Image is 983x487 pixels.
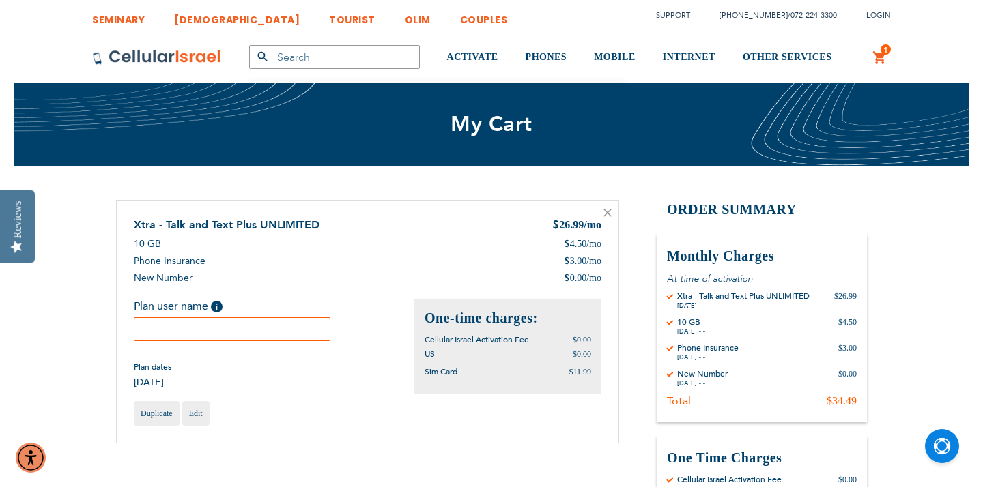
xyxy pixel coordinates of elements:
[594,52,636,62] span: MOBILE
[425,334,529,345] span: Cellular Israel Activation Fee
[425,366,457,377] span: Sim Card
[677,474,782,485] div: Cellular Israel Activation Fee
[677,379,728,387] div: [DATE] - -
[677,316,705,327] div: 10 GB
[573,335,591,344] span: $0.00
[526,32,567,83] a: PHONES
[564,254,570,268] span: $
[526,52,567,62] span: PHONES
[586,254,601,268] span: /mo
[134,361,171,372] span: Plan dates
[790,10,837,20] a: 072-224-3300
[827,394,857,408] div: $34.49
[92,49,222,65] img: Cellular Israel Logo
[720,10,788,20] a: [PHONE_NUMBER]
[838,316,857,336] div: $4.50
[569,367,591,377] span: $11.99
[677,368,728,379] div: New Number
[564,271,570,285] span: $
[211,301,223,312] span: Help
[667,247,857,265] h3: Monthly Charges
[667,272,857,285] p: At time of activation
[743,32,832,83] a: OTHER SERVICES
[134,299,208,314] span: Plan user name
[677,342,739,353] div: Phone Insurance
[586,271,601,285] span: /mo
[743,52,832,62] span: OTHER SERVICES
[573,349,591,359] span: $0.00
[564,254,601,268] div: 3.00
[425,349,435,359] span: US
[838,342,857,361] div: $3.00
[329,3,375,29] a: TOURIST
[425,309,591,327] h2: One-time charges:
[656,10,690,20] a: Support
[460,3,508,29] a: COUPLES
[586,237,601,251] span: /mo
[564,237,570,251] span: $
[134,401,180,426] a: Duplicate
[677,353,739,361] div: [DATE] - -
[134,218,319,233] a: Xtra - Talk and Text Plus UNLIMITED
[134,376,171,389] span: [DATE]
[677,291,810,301] div: Xtra - Talk and Text Plus UNLIMITED
[405,3,431,29] a: OLIM
[447,52,498,62] span: ACTIVATE
[249,45,420,69] input: Search
[134,271,193,284] span: New Number
[564,237,601,251] div: 4.50
[564,271,601,285] div: 0.00
[134,237,161,250] span: 10 GB
[667,394,691,408] div: Total
[706,5,837,25] li: /
[174,3,300,29] a: [DEMOGRAPHIC_DATA]
[838,368,857,387] div: $0.00
[447,32,498,83] a: ACTIVATE
[872,50,887,66] a: 1
[584,219,601,231] span: /mo
[141,409,173,418] span: Duplicate
[189,409,203,418] span: Edit
[134,254,205,267] span: Phone Insurance
[663,52,715,62] span: INTERNET
[677,301,810,310] div: [DATE] - -
[663,32,715,83] a: INTERNET
[834,291,857,310] div: $26.99
[866,10,891,20] span: Login
[657,200,867,220] h2: Order Summary
[667,449,857,467] h3: One Time Charges
[883,44,888,55] span: 1
[677,327,705,336] div: [DATE] - -
[552,218,559,234] span: $
[552,218,601,234] div: 26.99
[451,110,532,138] span: My Cart
[12,201,24,238] div: Reviews
[182,401,210,426] a: Edit
[594,32,636,83] a: MOBILE
[838,474,857,485] div: $0.00
[16,443,46,473] div: Accessibility Menu
[92,3,145,29] a: SEMINARY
